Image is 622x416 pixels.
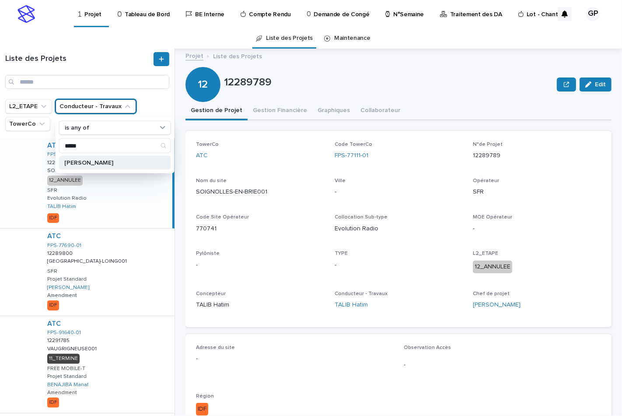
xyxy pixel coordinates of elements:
p: [PERSON_NAME] [64,160,157,166]
span: TYPE [335,251,348,256]
div: 12_ANNULEE [473,261,512,273]
div: 12_ANNULEE [47,176,83,185]
a: ATC [47,141,61,150]
p: Evolution Radio [47,195,87,201]
p: Amendment [47,293,77,299]
p: is any of [65,124,89,131]
p: FREE MOBILE-T [47,366,85,372]
p: SOIGNOLLES-EN-BRIE001 [196,187,324,197]
p: - [335,187,463,197]
p: SFR [47,187,57,194]
p: SFR [47,268,57,275]
span: Edit [595,81,606,88]
p: Projet Standard [47,276,87,282]
a: ATC [47,232,61,240]
span: N°de Projet [473,142,503,147]
a: FPS-77111-01 [47,152,76,158]
input: Search [5,75,169,89]
h1: Liste des Projets [5,54,152,64]
a: FPS-77690-01 [47,243,81,249]
div: IDF [47,213,59,223]
p: - [196,354,393,363]
span: Opérateur [473,178,499,183]
span: Observation Accès [404,345,451,350]
span: L2_ETAPE [473,251,498,256]
div: 12 [185,43,220,91]
div: Search [59,138,171,153]
button: Graphiques [312,102,355,120]
a: [PERSON_NAME] [47,285,89,291]
a: ATC [196,151,208,160]
span: MOE Opérateur [473,215,512,220]
a: FPS-91640-01 [47,330,81,336]
p: - [335,261,463,270]
p: Evolution Radio [335,224,463,233]
a: Projet [185,50,203,60]
span: Collocation Sub-type [335,215,388,220]
span: Code TowerCo [335,142,372,147]
button: Gestion de Projet [185,102,248,120]
span: Nom du site [196,178,227,183]
a: BENAJIBA Manaf [47,382,88,388]
span: Conducteur - Travaux [335,291,388,296]
p: SFR [473,187,601,197]
div: 11_TERMINE [47,354,80,363]
a: TALIB Hatim [335,300,368,310]
span: Pylôniste [196,251,220,256]
p: Liste des Projets [213,51,262,60]
span: Ville [335,178,346,183]
p: 12289789 [473,151,601,160]
p: VAUGRIGNEUSE001 [47,344,98,352]
p: 12289789 [224,76,553,89]
p: Projet Standard [47,374,87,380]
p: - [196,261,324,270]
p: - [404,360,601,370]
p: 770741 [196,224,324,233]
span: Adresse du site [196,345,235,350]
a: ATC [47,320,61,328]
p: Amendment [47,390,77,396]
div: IDF [47,398,59,407]
p: 12291785 [47,336,71,344]
button: L2_ETAPE [5,99,52,113]
span: Chef de projet [473,291,510,296]
span: TowerCo [196,142,219,147]
p: SOIGNOLLES-EN-BRIE001 [47,166,113,174]
button: Gestion Financière [248,102,312,120]
a: Maintenance [334,28,370,49]
input: Search [59,139,171,153]
div: IDF [47,300,59,310]
p: 12289800 [47,249,74,257]
a: TALIB Hatim [47,204,76,210]
a: [PERSON_NAME] [473,300,521,310]
p: TALIB Hatim [196,300,324,310]
span: Région [196,394,214,399]
p: - [473,224,601,233]
a: Liste des Projets [266,28,313,49]
img: stacker-logo-s-only.png [17,5,35,23]
div: IDF [196,403,208,416]
button: Conducteur - Travaux [56,99,136,113]
p: 12289789 [47,158,73,166]
a: FPS-77111-01 [335,151,368,160]
span: Code Site Opérateur [196,215,249,220]
span: Concepteur [196,291,226,296]
button: Collaborateur [355,102,405,120]
button: Edit [580,78,612,92]
div: GP [586,7,600,21]
button: TowerCo [5,117,50,131]
p: [GEOGRAPHIC_DATA]-LOING001 [47,257,129,264]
